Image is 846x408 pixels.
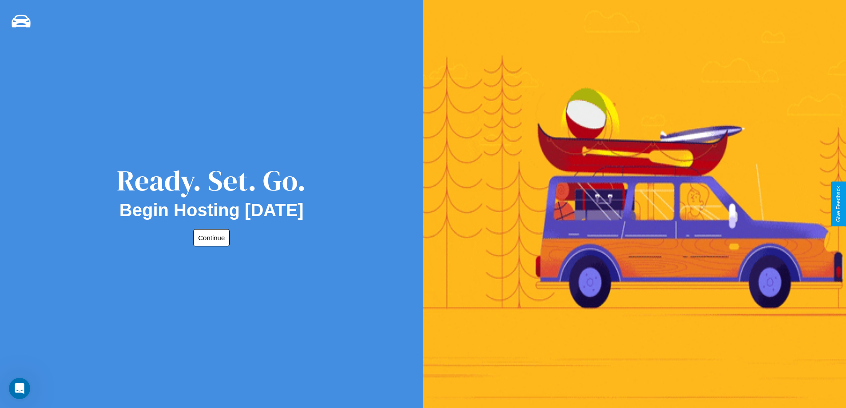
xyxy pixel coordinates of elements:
button: Continue [193,229,230,246]
iframe: Intercom live chat [9,378,30,399]
h2: Begin Hosting [DATE] [119,200,304,220]
div: Give Feedback [835,186,842,222]
div: Ready. Set. Go. [117,161,306,200]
